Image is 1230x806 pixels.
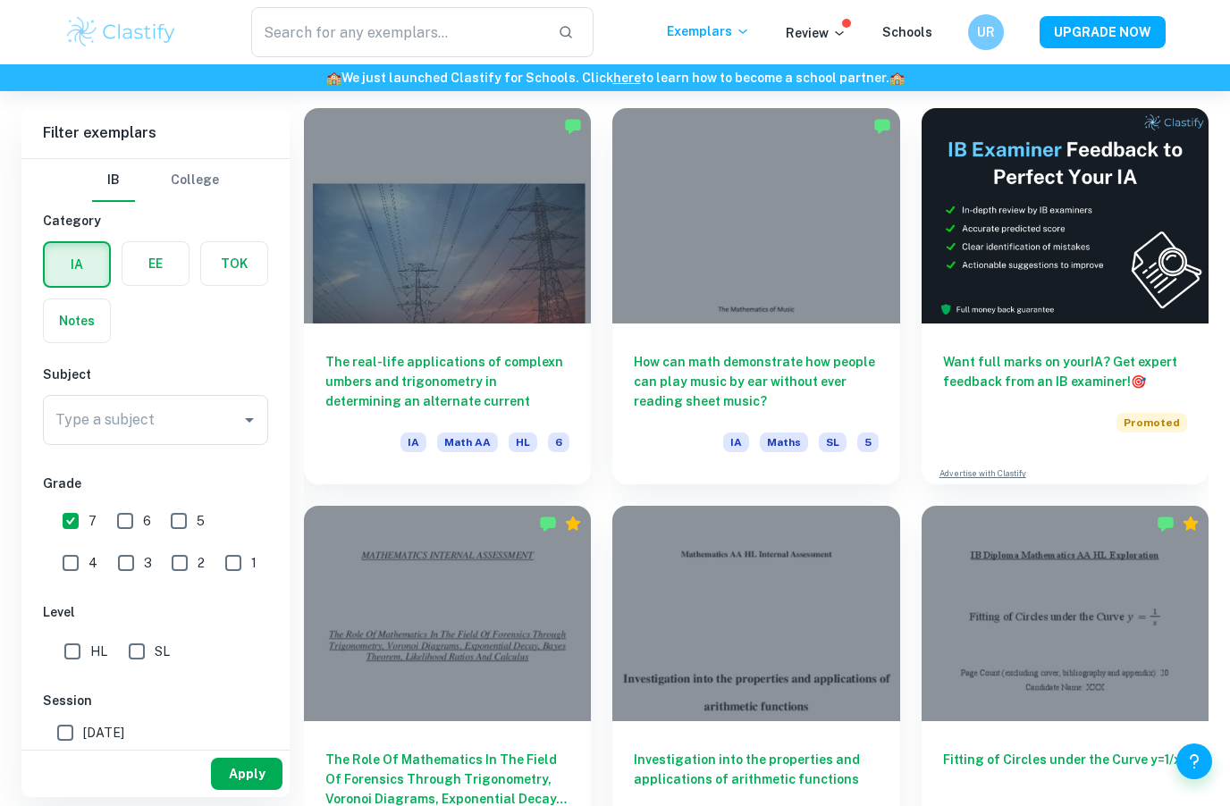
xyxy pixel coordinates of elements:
h6: UR [976,22,997,42]
h6: Subject [43,365,268,384]
h6: Level [43,602,268,622]
h6: The real-life applications of complexn umbers and trigonometry in determining an alternate current [325,352,569,411]
button: Open [237,407,262,432]
div: Premium [1182,515,1200,533]
span: 🎯 [1131,374,1146,389]
img: Clastify logo [64,14,178,50]
h6: Session [43,691,268,710]
h6: Want full marks on your IA ? Get expert feedback from an IB examiner! [943,352,1187,391]
span: 4 [88,553,97,573]
h6: Category [43,211,268,231]
span: 3 [144,553,152,573]
span: 6 [143,511,151,531]
button: EE [122,242,189,285]
span: 5 [857,432,879,452]
span: HL [90,642,107,661]
a: Advertise with Clastify [939,467,1026,480]
span: SL [155,642,170,661]
h6: Grade [43,474,268,493]
span: Promoted [1116,413,1187,432]
h6: We just launched Clastify for Schools. Click to learn how to become a school partner. [4,68,1226,88]
button: Help and Feedback [1176,743,1212,779]
button: IA [45,243,109,286]
button: Apply [211,758,282,790]
span: IA [723,432,749,452]
span: 7 [88,511,97,531]
span: 1 [251,553,257,573]
button: IB [92,159,135,202]
a: The real-life applications of complexn umbers and trigonometry in determining an alternate curren... [304,108,591,484]
button: College [171,159,219,202]
span: HL [509,432,537,452]
a: How can math demonstrate how people can play music by ear without ever reading sheet music?IAMath... [612,108,899,484]
img: Marked [873,117,891,135]
span: 2 [198,553,205,573]
button: Notes [44,299,110,342]
span: [DATE] [83,723,124,743]
span: Maths [760,432,808,452]
button: UR [968,14,1004,50]
a: Want full marks on yourIA? Get expert feedback from an IB examiner!PromotedAdvertise with Clastify [922,108,1209,484]
span: SL [819,432,847,452]
a: Schools [882,25,932,39]
span: Math AA [437,432,498,452]
img: Marked [1157,515,1175,533]
span: 5 [197,511,205,531]
button: TOK [201,242,267,285]
a: here [613,71,641,85]
div: Filter type choice [92,159,219,202]
input: Search for any exemplars... [251,7,543,57]
h6: How can math demonstrate how people can play music by ear without ever reading sheet music? [634,352,878,411]
p: Exemplars [667,21,750,41]
img: Marked [539,515,557,533]
h6: Filter exemplars [21,108,290,158]
img: Thumbnail [922,108,1209,323]
span: 🏫 [326,71,341,85]
div: Premium [564,515,582,533]
p: Review [786,23,847,43]
span: 🏫 [889,71,905,85]
img: Marked [564,117,582,135]
span: 6 [548,432,569,452]
button: UPGRADE NOW [1040,16,1166,48]
span: IA [400,432,426,452]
